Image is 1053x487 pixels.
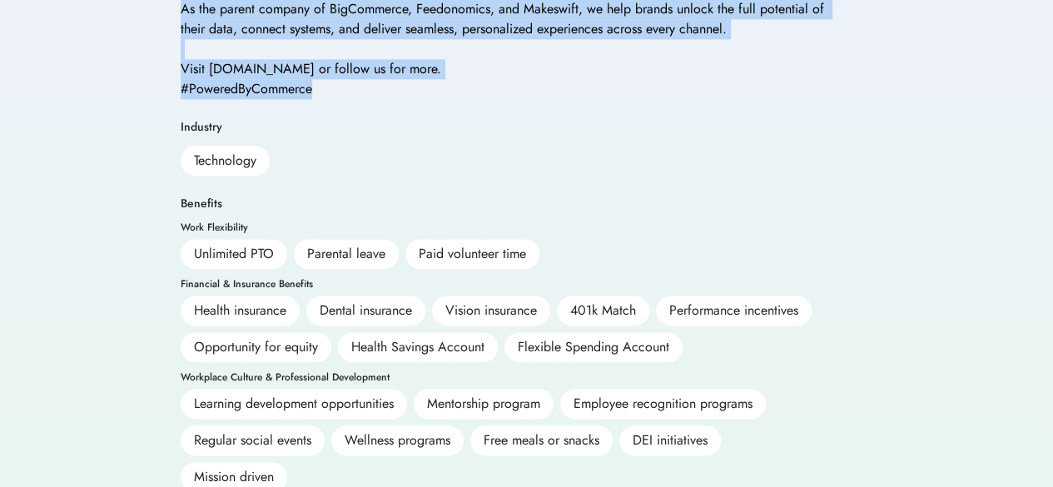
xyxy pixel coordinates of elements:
div: Paid volunteer time [405,239,539,269]
div: Financial & Insurance Benefits [181,279,313,289]
div: Wellness programs [331,425,464,455]
div: Employee recognition programs [560,389,766,419]
div: Technology [181,146,270,176]
div: Mentorship program [414,389,554,419]
div: Flexible Spending Account [504,332,683,362]
div: DEI initiatives [619,425,721,455]
div: Benefits [181,196,222,212]
div: Regular social events [181,425,325,455]
div: Industry [181,119,222,136]
div: Workplace Culture & Professional Development [181,372,390,382]
div: Learning development opportunities [181,389,407,419]
div: Opportunity for equity [181,332,331,362]
div: Dental insurance [306,296,425,325]
div: Health insurance [181,296,300,325]
div: Unlimited PTO [181,239,287,269]
div: Free meals or snacks [470,425,613,455]
div: 401k Match [557,296,649,325]
div: Parental leave [294,239,399,269]
div: Health Savings Account [338,332,498,362]
div: Vision insurance [432,296,550,325]
div: Work Flexibility [181,222,248,232]
div: Performance incentives [656,296,812,325]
